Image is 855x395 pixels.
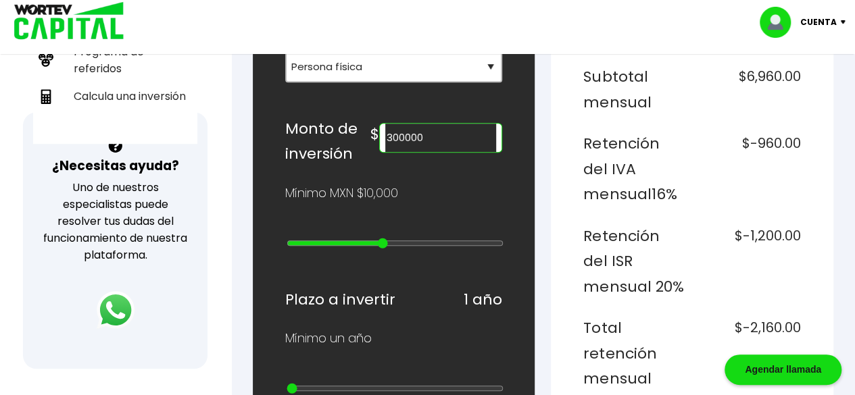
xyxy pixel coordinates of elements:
[800,12,837,32] p: Cuenta
[760,7,800,38] img: profile-image
[698,223,801,300] h6: $-1,200.00
[464,287,502,313] h6: 1 año
[583,64,687,115] h6: Subtotal mensual
[52,156,179,176] h3: ¿Necesitas ayuda?
[97,291,135,329] img: logos_whatsapp-icon.242b2217.svg
[39,53,53,68] img: recomiendanos-icon.9b8e9327.svg
[41,179,190,263] p: Uno de nuestros especialistas puede resolver tus dudas del funcionamiento de nuestra plataforma.
[285,183,398,203] p: Mínimo MXN $10,000
[285,287,395,313] h6: Plazo a invertir
[370,122,379,147] h6: $
[583,223,687,300] h6: Retención del ISR mensual 20%
[33,38,197,82] a: Programa de referidos
[725,354,841,385] div: Agendar llamada
[39,89,53,104] img: calculadora-icon.17d418c4.svg
[285,116,371,167] h6: Monto de inversión
[33,82,197,110] a: Calcula una inversión
[698,64,801,115] h6: $6,960.00
[698,131,801,207] h6: $-960.00
[698,315,801,392] h6: $-2,160.00
[583,131,687,207] h6: Retención del IVA mensual 16%
[285,328,372,348] p: Mínimo un año
[837,20,855,24] img: icon-down
[583,315,687,392] h6: Total retención mensual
